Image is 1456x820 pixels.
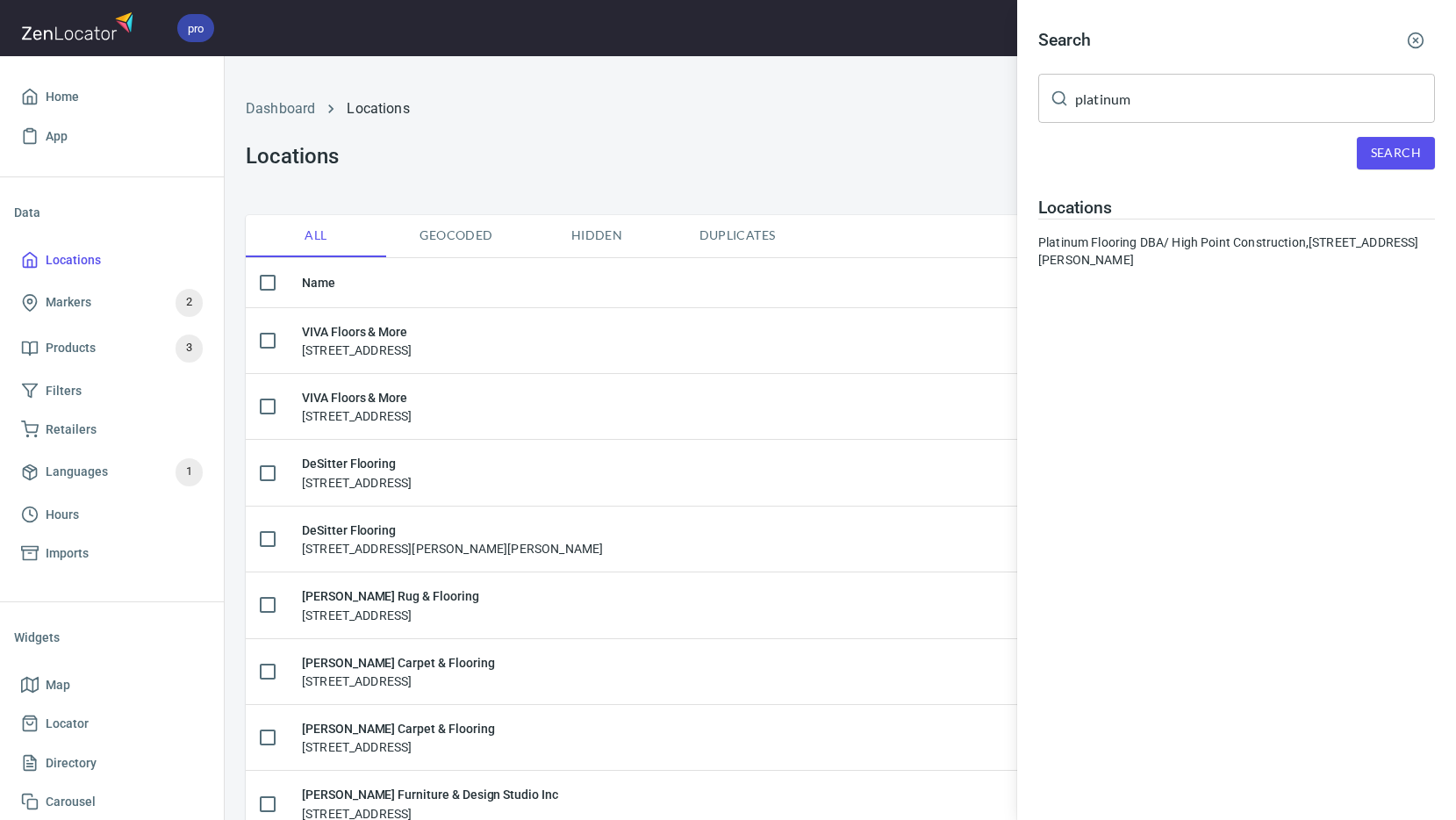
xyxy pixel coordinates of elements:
[1371,142,1421,164] span: Search
[1357,137,1435,169] button: Search
[1075,74,1435,123] input: Search for locations, markers or anything you want
[1038,198,1435,219] h4: Locations
[1038,30,1091,51] h4: Search
[1038,234,1435,269] div: Platinum Flooring DBA/ High Point Construction, [STREET_ADDRESS][PERSON_NAME]
[1038,234,1435,269] a: Platinum Flooring DBA/ High Point Construction,[STREET_ADDRESS][PERSON_NAME]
